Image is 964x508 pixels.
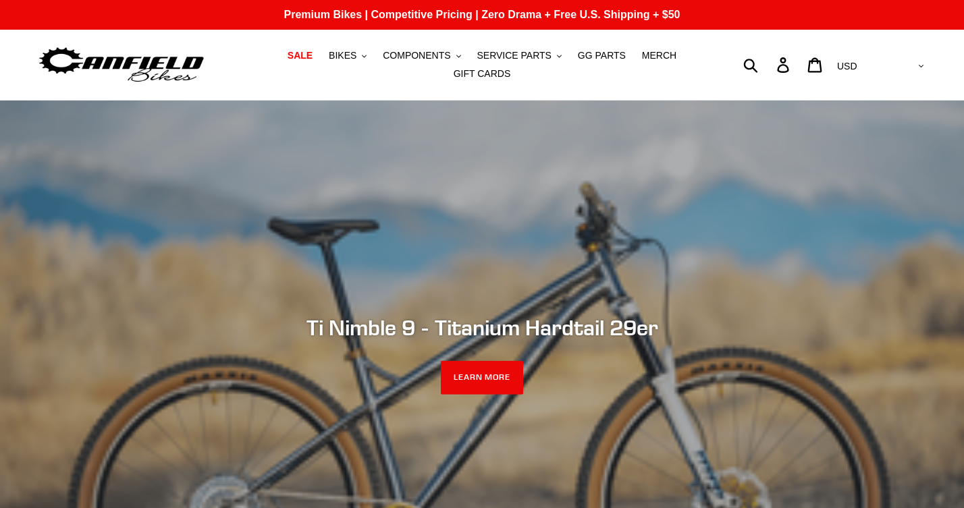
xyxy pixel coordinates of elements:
[447,65,518,83] a: GIFT CARDS
[578,50,626,61] span: GG PARTS
[322,47,373,65] button: BIKES
[635,47,683,65] a: MERCH
[571,47,633,65] a: GG PARTS
[329,50,356,61] span: BIKES
[470,47,568,65] button: SERVICE PARTS
[37,44,206,86] img: Canfield Bikes
[454,68,511,80] span: GIFT CARDS
[477,50,551,61] span: SERVICE PARTS
[642,50,676,61] span: MERCH
[441,361,524,395] a: LEARN MORE
[383,50,450,61] span: COMPONENTS
[281,47,319,65] a: SALE
[376,47,467,65] button: COMPONENTS
[751,50,785,80] input: Search
[288,50,313,61] span: SALE
[114,314,850,340] h2: Ti Nimble 9 - Titanium Hardtail 29er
